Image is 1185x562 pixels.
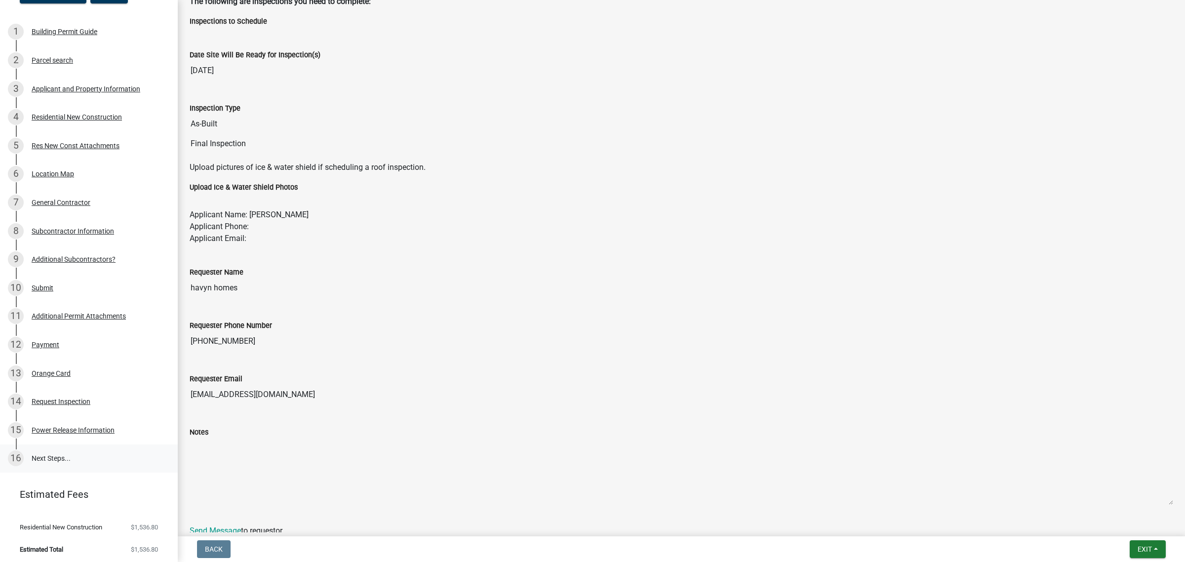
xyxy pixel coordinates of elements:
div: Parcel search [32,57,73,64]
div: 10 [8,280,24,296]
div: Subcontractor Information [32,228,114,235]
div: Additional Subcontractors? [32,256,116,263]
div: Payment [32,341,59,348]
div: 14 [8,394,24,409]
div: 4 [8,109,24,125]
div: 13 [8,365,24,381]
div: 7 [8,195,24,210]
a: Send Message [190,526,241,535]
span: $1,536.80 [131,546,158,553]
a: Estimated Fees [8,484,162,504]
span: $1,536.80 [131,524,158,530]
div: 5 [8,138,24,154]
span: Residential New Construction [20,524,102,530]
div: Res New Const Attachments [32,142,119,149]
div: 11 [8,308,24,324]
div: Residential New Construction [32,114,122,120]
span: Exit [1138,545,1152,553]
div: 9 [8,251,24,267]
p: Upload pictures of ice & water shield if scheduling a roof inspection. [190,161,1173,173]
div: 12 [8,337,24,353]
div: 16 [8,450,24,466]
p: Applicant Name: [PERSON_NAME] Applicant Phone: Applicant Email: [190,209,1173,244]
div: Location Map [32,170,74,177]
span: Estimated Total [20,546,63,553]
div: Submit [32,284,53,291]
label: Requester Email [190,376,242,383]
div: Building Permit Guide [32,28,97,35]
div: 8 [8,223,24,239]
button: Back [197,540,231,558]
label: Inspection Type [190,105,240,112]
div: 2 [8,52,24,68]
div: Request Inspection [32,398,90,405]
div: Orange Card [32,370,71,377]
span: Back [205,545,223,553]
label: Inspections to Schedule [190,18,267,25]
label: Date Site Will Be Ready for Inspection(s) [190,52,320,59]
button: Exit [1130,540,1166,558]
div: General Contractor [32,199,90,206]
div: Power Release Information [32,427,115,434]
div: Additional Permit Attachments [32,313,126,320]
div: 3 [8,81,24,97]
div: Applicant and Property Information [32,85,140,92]
div: 15 [8,422,24,438]
label: Notes [190,429,208,436]
label: Requester Name [190,269,243,276]
div: 6 [8,166,24,182]
label: Requester Phone Number [190,322,272,329]
label: Upload Ice & Water Shield Photos [190,184,298,191]
div: 1 [8,24,24,40]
